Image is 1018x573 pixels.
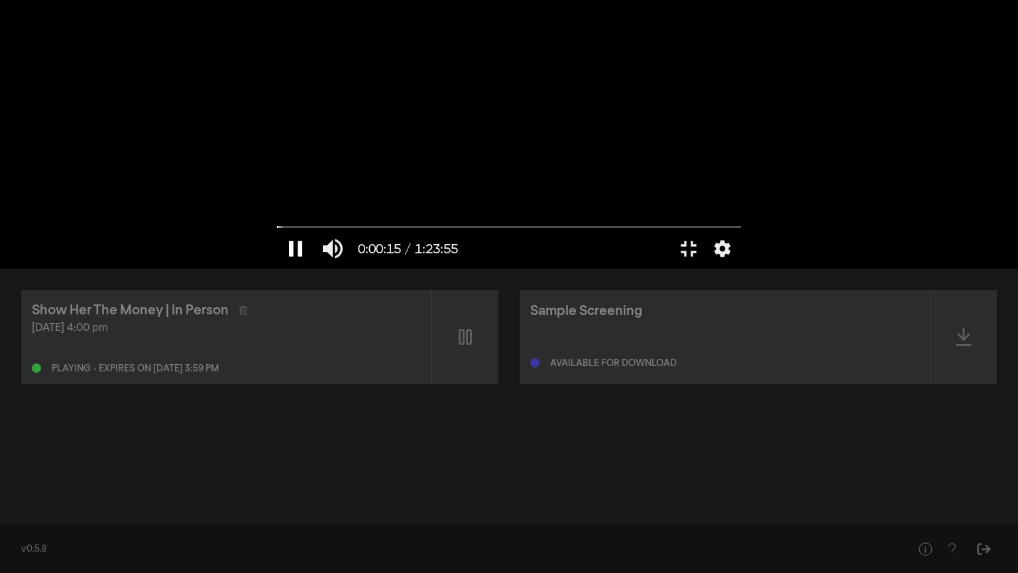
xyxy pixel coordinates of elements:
[670,229,707,269] button: Exit full screen
[970,536,997,562] button: Sign Out
[52,364,219,373] div: Playing - expires on [DATE] 3:59 pm
[938,536,965,562] button: Help
[32,300,229,320] div: Show Her The Money | In Person
[314,229,351,269] button: Mute
[530,301,642,321] div: Sample Screening
[912,536,938,562] button: Help
[351,229,465,269] button: 0:00:15 / 1:23:55
[707,229,738,269] button: More settings
[21,542,885,556] div: v0.5.8
[32,320,421,336] div: [DATE] 4:00 pm
[277,229,314,269] button: Pause
[550,359,677,368] div: Available for download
